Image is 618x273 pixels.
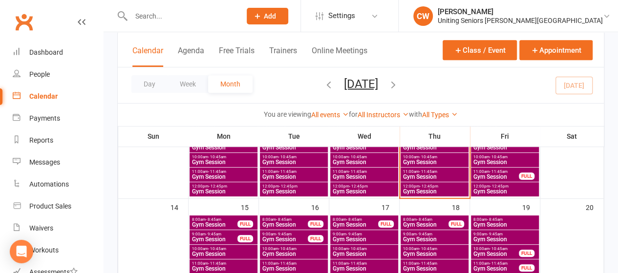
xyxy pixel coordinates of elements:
span: Gym Session [473,251,519,257]
span: 9:00am [403,232,467,236]
span: Gym Session [332,189,396,194]
a: Messages [13,151,103,173]
span: Gym Session [262,159,326,165]
span: - 10:45am [349,155,367,159]
span: Gym Session [262,145,326,150]
a: Waivers [13,217,103,239]
span: Settings [328,5,355,27]
div: FULL [448,220,464,228]
span: - 10:45am [490,247,508,251]
span: Gym Session [473,174,519,180]
span: - 11:45am [278,169,297,174]
a: Payments [13,107,103,129]
button: Week [168,75,208,93]
th: Wed [329,126,400,147]
span: - 9:45am [417,232,432,236]
div: Reports [29,136,53,144]
span: 10:00am [473,155,537,159]
button: Day [131,75,168,93]
span: Add [264,12,276,20]
span: 9:00am [473,232,537,236]
span: Gym Session [332,159,396,165]
span: - 11:45am [278,261,297,266]
span: 10:00am [473,247,519,251]
div: FULL [519,264,534,272]
span: 12:00pm [403,184,467,189]
span: - 12:45pm [209,184,227,189]
span: - 11:45am [208,261,226,266]
span: 11:00am [262,169,326,174]
span: 12:00pm [332,184,396,189]
strong: for [349,110,358,118]
span: Gym Session [403,174,467,180]
span: 10:00am [262,247,326,251]
span: Gym Session [473,189,537,194]
a: Calendar [13,85,103,107]
button: Month [208,75,253,93]
div: People [29,70,50,78]
div: Waivers [29,224,53,232]
span: 10:00am [332,247,396,251]
span: 8:00am [192,217,238,222]
span: 11:00am [192,261,256,266]
span: 10:00am [262,155,326,159]
span: 8:00am [473,217,537,222]
span: Gym Session [262,266,326,272]
span: - 8:45am [346,217,362,222]
span: - 8:45am [206,217,221,222]
a: People [13,63,103,85]
span: 8:00am [332,217,379,222]
button: Add [247,8,288,24]
button: Trainers [269,46,297,67]
span: Gym Session [403,222,449,228]
span: - 12:45pm [490,184,509,189]
div: [PERSON_NAME] [438,7,603,16]
div: FULL [237,220,253,228]
a: Workouts [13,239,103,261]
span: Gym Session [192,236,238,242]
button: Class / Event [443,40,517,60]
a: Dashboard [13,42,103,63]
span: - 11:45am [208,169,226,174]
span: Gym Session [192,266,256,272]
span: Gym Session [192,189,256,194]
div: 14 [170,199,188,215]
div: 20 [586,199,603,215]
span: - 10:45am [490,155,508,159]
span: Gym Session [403,145,467,150]
span: Gym Session [473,222,537,228]
span: - 11:45am [490,169,508,174]
span: - 10:45am [278,247,297,251]
span: Gym Session [192,251,256,257]
span: 11:00am [403,169,467,174]
span: Gym Session [403,159,467,165]
span: Gym Session [332,174,396,180]
span: - 11:45am [349,169,367,174]
span: Gym Session [473,266,519,272]
span: - 8:45am [417,217,432,222]
div: Calendar [29,92,58,100]
th: Tue [259,126,329,147]
div: Messages [29,158,60,166]
span: - 9:45am [487,232,503,236]
div: Open Intercom Messenger [10,240,33,263]
div: CW [413,6,433,26]
a: Clubworx [12,10,36,34]
div: Payments [29,114,60,122]
th: Sat [540,126,604,147]
span: Gym Session [192,222,238,228]
span: 11:00am [332,261,396,266]
div: FULL [237,235,253,242]
span: Gym Session [332,236,396,242]
span: Gym Session [473,145,537,150]
button: [DATE] [344,77,378,90]
a: Product Sales [13,195,103,217]
span: 8:00am [262,217,308,222]
div: Dashboard [29,48,63,56]
span: - 10:45am [419,247,437,251]
div: 15 [241,199,258,215]
span: Gym Session [262,189,326,194]
button: Calendar [132,46,163,67]
span: Gym Session [473,236,537,242]
div: FULL [378,220,394,228]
